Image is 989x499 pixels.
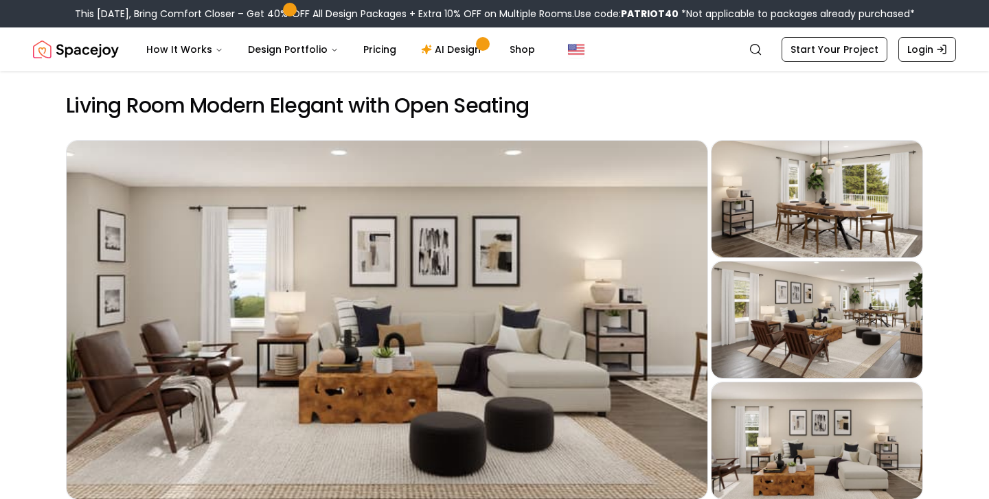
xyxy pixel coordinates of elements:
img: United States [568,41,584,58]
h2: Living Room Modern Elegant with Open Seating [66,93,923,118]
button: How It Works [135,36,234,63]
a: Shop [499,36,546,63]
button: Design Portfolio [237,36,350,63]
a: Pricing [352,36,407,63]
span: Use code: [574,7,679,21]
nav: Global [33,27,956,71]
b: PATRIOT40 [621,7,679,21]
a: Spacejoy [33,36,119,63]
a: AI Design [410,36,496,63]
span: *Not applicable to packages already purchased* [679,7,915,21]
a: Start Your Project [782,37,887,62]
img: Spacejoy Logo [33,36,119,63]
a: Login [898,37,956,62]
div: This [DATE], Bring Comfort Closer – Get 40% OFF All Design Packages + Extra 10% OFF on Multiple R... [75,7,915,21]
nav: Main [135,36,546,63]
